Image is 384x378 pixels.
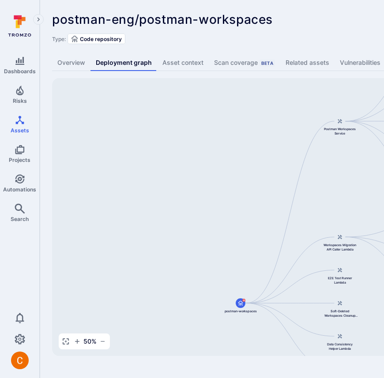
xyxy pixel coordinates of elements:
span: Risks [13,97,27,104]
span: Workspaces Migration API Caller Lambda [322,243,358,251]
i: Expand navigation menu [35,16,41,23]
span: postman-workspaces [225,309,257,313]
a: Overview [52,55,90,71]
span: Postman Workspaces Service [322,127,358,136]
div: Camilo Rivera [11,352,29,369]
span: E2E Test Runner Lambda [322,276,358,284]
span: Soft-Deleted Workspaces Cleanup Lambda [322,309,358,318]
span: Code repository [80,36,122,42]
span: Data Consistency Helper Lambda [322,342,358,351]
a: Deployment graph [90,55,157,71]
span: Dashboards [4,68,36,75]
span: Projects [9,157,30,163]
div: Beta [260,60,275,67]
span: Type: [52,36,66,42]
button: Expand navigation menu [33,14,44,25]
span: Assets [11,127,29,134]
a: Asset context [157,55,209,71]
a: Related assets [280,55,335,71]
span: 50 % [83,337,97,346]
span: Search [11,216,29,222]
span: postman-eng/postman-workspaces [52,12,273,27]
img: ACg8ocJuq_DPPTkXyD9OlTnVLvDrpObecjcADscmEHLMiTyEnTELew=s96-c [11,352,29,369]
div: Scan coverage [214,58,275,67]
span: Automations [3,186,36,193]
